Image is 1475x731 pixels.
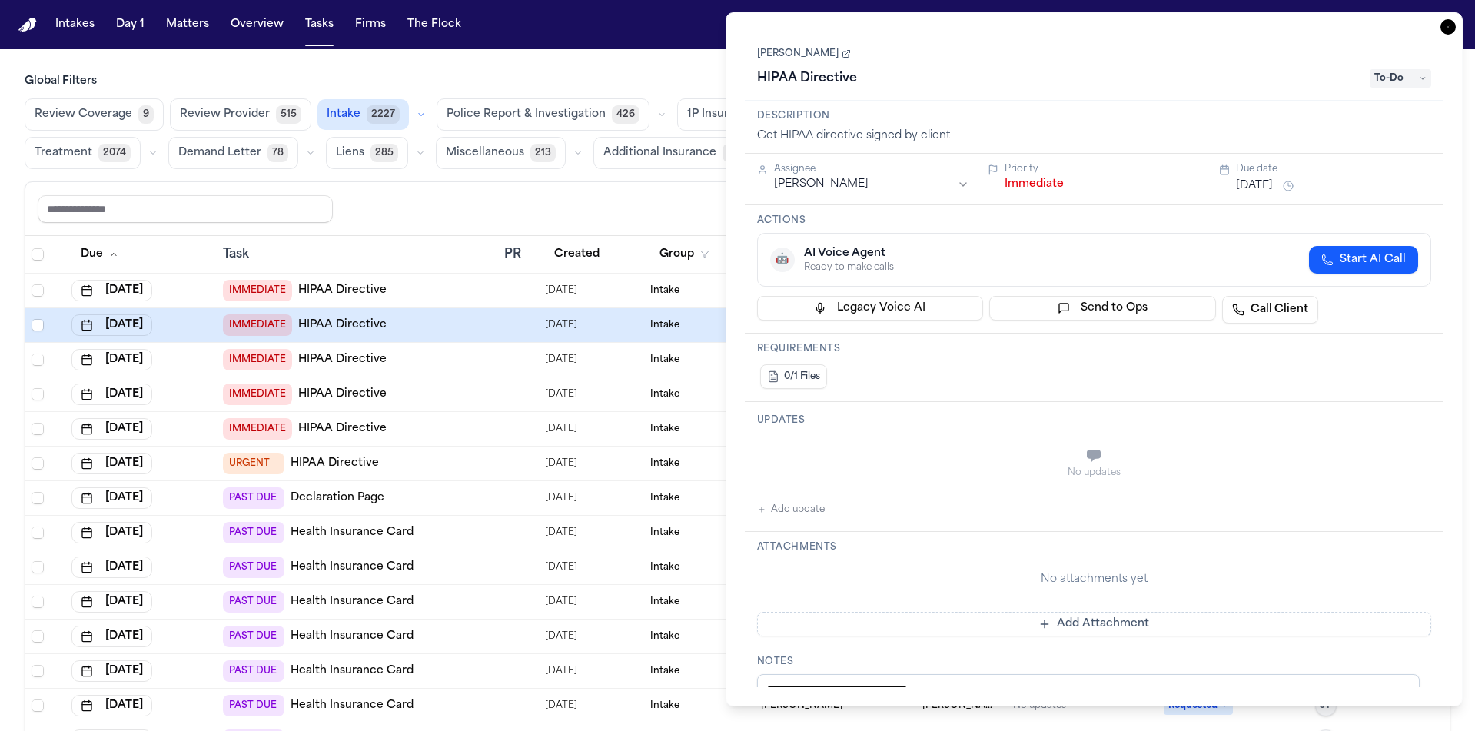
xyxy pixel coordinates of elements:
[751,66,863,91] h1: HIPAA Directive
[317,99,409,130] button: Intake2227
[757,467,1432,479] div: No updates
[49,11,101,38] button: Intakes
[757,612,1432,636] button: Add Attachment
[327,107,360,122] span: Intake
[110,11,151,38] button: Day 1
[25,74,1450,89] h3: Global Filters
[804,261,894,274] div: Ready to make calls
[989,296,1216,321] button: Send to Ops
[757,656,1432,668] h3: Notes
[784,370,820,383] span: 0/1 Files
[1309,246,1418,274] button: Start AI Call
[1340,252,1406,267] span: Start AI Call
[1236,178,1273,194] button: [DATE]
[774,163,970,175] div: Assignee
[612,105,639,124] span: 426
[160,11,215,38] button: Matters
[326,137,408,169] button: Liens285
[224,11,290,38] button: Overview
[757,500,825,519] button: Add update
[1236,163,1432,175] div: Due date
[776,252,789,267] span: 🤖
[757,110,1432,122] h3: Description
[1222,296,1318,324] a: Call Client
[757,296,984,321] button: Legacy Voice AI
[25,137,141,169] button: Treatment2074
[804,246,894,261] div: AI Voice Agent
[35,107,132,122] span: Review Coverage
[370,144,398,162] span: 285
[757,343,1432,355] h3: Requirements
[299,11,340,38] button: Tasks
[757,572,1432,587] div: No attachments yet
[336,145,364,161] span: Liens
[677,98,799,131] button: 1P Insurance336
[18,18,37,32] a: Home
[168,137,298,169] button: Demand Letter78
[757,48,851,60] a: [PERSON_NAME]
[723,144,738,162] span: 0
[757,541,1432,553] h3: Attachments
[436,137,566,169] button: Miscellaneous213
[446,145,524,161] span: Miscellaneous
[1370,69,1431,88] span: To-Do
[757,128,1432,144] div: Get HIPAA directive signed by client
[180,107,270,122] span: Review Provider
[35,145,92,161] span: Treatment
[1279,177,1297,195] button: Snooze task
[18,18,37,32] img: Finch Logo
[757,214,1432,227] h3: Actions
[530,144,556,162] span: 213
[593,137,748,169] button: Additional Insurance0
[447,107,606,122] span: Police Report & Investigation
[170,98,311,131] button: Review Provider515
[437,98,649,131] button: Police Report & Investigation426
[760,364,827,389] button: 0/1 Files
[276,105,301,124] span: 515
[178,145,261,161] span: Demand Letter
[687,107,756,122] span: 1P Insurance
[349,11,392,38] button: Firms
[267,144,288,162] span: 78
[98,144,131,162] span: 2074
[1005,163,1201,175] div: Priority
[367,105,400,124] span: 2227
[25,98,164,131] button: Review Coverage9
[401,11,467,38] button: The Flock
[757,414,1432,427] h3: Updates
[1005,177,1064,192] button: Immediate
[138,105,154,124] span: 9
[603,145,716,161] span: Additional Insurance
